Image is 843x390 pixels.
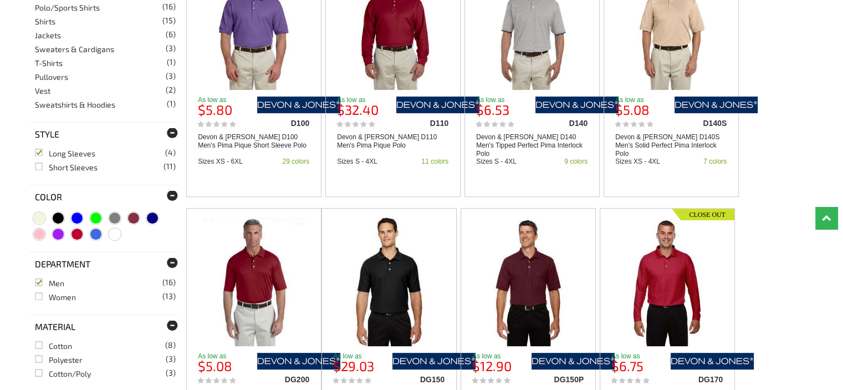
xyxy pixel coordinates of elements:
[615,133,727,158] a: Devon & [PERSON_NAME] D140S Men's Solid Perfect Pima Interlock Polo
[616,217,719,346] img: Devon & Jones DG170 Men's Drytec20 Performance Long Sleeve Polo Shirt
[392,353,476,369] img: devon-n-jones/dg150
[109,229,120,240] span: White
[35,72,68,82] a: Pullovers(3)
[187,217,321,346] a: Devon & Jones DG200 Men's Pima Tech™ Polo
[29,185,178,209] div: Color
[665,376,723,383] div: DG170
[526,376,584,383] div: DG150P
[476,102,509,118] b: $6.53
[333,353,391,359] p: As low as
[165,341,176,349] span: (8)
[252,376,309,383] div: DG200
[35,341,72,351] a: Cotton(8)
[257,353,340,369] img: devon-n-jones/dg200
[337,102,379,118] b: $32.40
[166,72,176,80] span: (3)
[35,292,76,302] a: Women(13)
[672,209,734,220] img: Closeout
[166,86,176,94] span: (2)
[128,212,139,224] span: Maroon
[322,217,456,346] a: Devon & Jones DG150 Men's Drytec20 Performance Polo
[35,100,115,109] a: Sweatshirts & Hoodies(1)
[669,119,727,127] div: D140S
[147,212,158,224] span: Navy
[162,292,176,300] span: (13)
[35,31,61,40] a: Jackets(6)
[166,44,176,52] span: (3)
[166,369,176,377] span: (3)
[35,355,83,364] a: Polyester(3)
[337,133,448,150] a: Devon & [PERSON_NAME] D110 Men's Pima Pique Polo
[815,207,837,229] a: Top
[53,212,64,224] span: Black
[338,217,441,346] img: Devon & Jones DG150 Men's Drytec20 Performance Polo
[564,158,587,165] div: 9 colors
[461,217,595,346] a: Devon & Jones DG150P Men's Drytec20 Performance Pocket Polo
[90,229,101,240] span: Royal
[530,119,587,127] div: D140
[611,353,669,359] p: As low as
[34,212,45,224] span: Beige
[109,212,120,224] span: Grey
[337,158,377,165] div: Sizes S - 4XL
[35,278,64,288] a: Men(16)
[198,358,232,374] b: $5.08
[166,31,176,38] span: (6)
[282,158,309,165] div: 29 colors
[29,315,178,338] div: Material
[35,369,91,378] a: Cotton/Poly(3)
[167,58,176,66] span: (1)
[675,97,758,113] img: devon-n-jones/d140s
[167,100,176,108] span: (1)
[71,229,83,240] span: Red
[535,97,619,113] img: devon-n-jones/d140
[90,212,101,224] span: Green
[165,149,176,156] span: (4)
[532,353,615,369] img: devon-n-jones/dg150p
[35,17,55,26] a: Shirts(15)
[703,158,727,165] div: 7 colors
[476,133,587,158] a: Devon & [PERSON_NAME] D140 Men's Tipped Perfect Pima Interlock Polo
[421,158,448,165] div: 11 colors
[162,278,176,286] span: (16)
[198,353,256,359] p: As low as
[198,133,309,150] a: Devon & [PERSON_NAME] D100 Men's Pima Pique Short Sleeve Polo
[391,119,448,127] div: D110
[29,122,178,146] div: Style
[35,163,98,172] a: Short Sleeves(11)
[257,97,340,113] img: devon-n-jones/d100
[476,158,517,165] div: Sizes S - 4XL
[671,353,754,369] img: devon-n-jones/dg170
[71,212,83,224] span: Blue
[198,102,232,118] b: $5.80
[198,97,256,103] p: As low as
[198,158,243,165] div: Sizes XS - 6XL
[611,358,643,374] b: $6.75
[35,149,95,158] a: Long Sleeves(4)
[615,97,673,103] p: As low as
[29,252,178,276] div: Department
[35,86,50,95] a: Vest(2)
[34,229,45,240] span: Pink
[252,119,309,127] div: D100
[396,97,479,113] img: devon-n-jones/d110
[202,217,305,346] img: Devon & Jones DG200 Men's Pima Tech™ Polo
[35,3,100,12] a: Polo/Sports Shirts(16)
[337,97,395,103] p: As low as
[35,58,63,68] a: T-Shirts(1)
[35,44,114,54] a: Sweaters & Cardigans(3)
[53,229,64,240] span: Purple
[600,217,734,346] a: Devon & Jones DG170 Men's Drytec20 Performance Long Sleeve Polo Shirt
[387,376,445,383] div: DG150
[472,353,530,359] p: As low as
[477,217,580,346] img: Devon & Jones DG150P Men's Drytec20 Performance Pocket Polo
[476,97,534,103] p: As low as
[615,102,650,118] b: $5.08
[162,3,176,11] span: (16)
[472,358,512,374] b: $12.90
[166,355,176,363] span: (3)
[615,158,660,165] div: Sizes XS - 4XL
[333,358,374,374] b: $29.03
[164,163,176,170] span: (11)
[162,17,176,24] span: (15)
